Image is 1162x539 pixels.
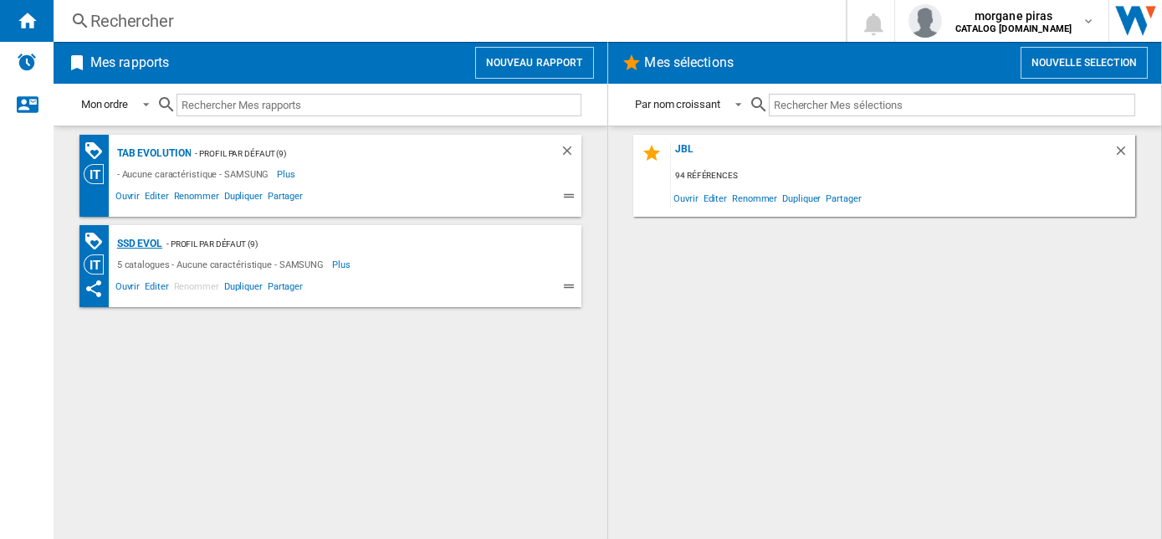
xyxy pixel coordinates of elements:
[113,143,192,164] div: TAB Evolution
[84,141,113,162] div: Matrice PROMOTIONS
[171,188,222,208] span: Renommer
[84,254,113,275] div: Vision Catégorie
[222,279,265,299] span: Dupliquer
[265,279,305,299] span: Partager
[265,188,305,208] span: Partager
[332,254,353,275] span: Plus
[277,164,298,184] span: Plus
[177,94,581,116] input: Rechercher Mes rapports
[87,47,172,79] h2: Mes rapports
[1113,143,1135,166] div: Supprimer
[84,164,113,184] div: Vision Catégorie
[84,279,104,299] ng-md-icon: Ce rapport a été partagé avec vous
[671,143,1113,166] div: JBL
[955,8,1072,24] span: morgane piras
[671,187,700,209] span: Ouvrir
[769,94,1136,116] input: Rechercher Mes sélections
[780,187,823,209] span: Dupliquer
[729,187,780,209] span: Renommer
[671,166,1135,187] div: 94 références
[113,188,142,208] span: Ouvrir
[17,52,37,72] img: alerts-logo.svg
[113,234,162,254] div: SSD Evol
[84,231,113,252] div: Matrice PROMOTIONS
[90,9,802,33] div: Rechercher
[113,164,278,184] div: - Aucune caractéristique - SAMSUNG
[823,187,863,209] span: Partager
[560,143,581,164] div: Supprimer
[113,279,142,299] span: Ouvrir
[142,279,171,299] span: Editer
[162,234,548,254] div: - Profil par défaut (9)
[81,98,128,110] div: Mon ordre
[701,187,729,209] span: Editer
[113,254,332,275] div: 5 catalogues - Aucune caractéristique - SAMSUNG
[222,188,265,208] span: Dupliquer
[171,279,222,299] span: Renommer
[635,98,719,110] div: Par nom croissant
[191,143,525,164] div: - Profil par défaut (9)
[909,4,942,38] img: profile.jpg
[955,23,1072,34] b: CATALOG [DOMAIN_NAME]
[475,47,594,79] button: Nouveau rapport
[142,188,171,208] span: Editer
[642,47,737,79] h2: Mes sélections
[1021,47,1148,79] button: Nouvelle selection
